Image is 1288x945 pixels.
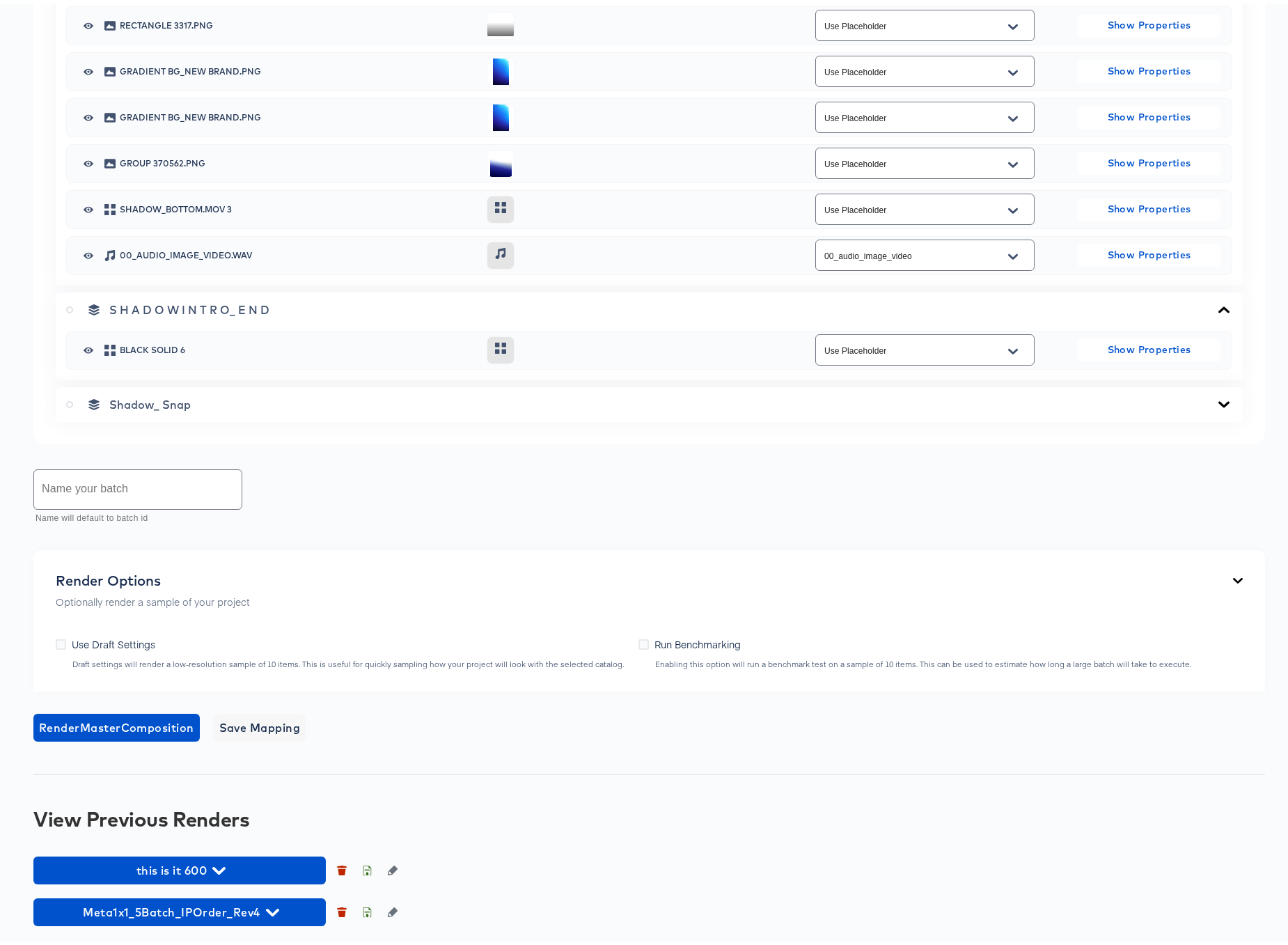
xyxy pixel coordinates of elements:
span: Render Master Composition [39,714,194,734]
span: Show Properties [1083,243,1215,260]
span: S H A D O W I N T R O_ E N D [109,299,269,313]
button: Show Properties [1078,241,1220,263]
p: Optionally render a sample of your project [56,591,250,605]
div: Render Options [56,569,250,586]
button: Meta1x1_5Batch_IPOrder_Rev4 [33,895,326,923]
button: Show Properties [1078,11,1220,33]
span: Black Solid 6 [120,343,476,351]
p: Name will default to batch id [36,508,233,522]
button: Open [1003,58,1023,81]
span: Gradient BG_new brand.png [120,64,476,72]
button: Show Properties [1078,103,1220,125]
button: Show Properties [1078,195,1220,217]
span: Shadow_ Snap [109,394,191,408]
div: View Previous Renders [33,804,1265,827]
button: Open [1003,104,1023,127]
button: Open [1003,337,1023,359]
span: Show Properties [1083,13,1215,31]
span: Group 370562.png [120,156,476,164]
span: Shadow_Bottom.mov 3 [120,202,476,210]
button: Save Mapping [214,710,306,738]
span: Show Properties [1083,151,1215,169]
button: Open [1003,242,1023,265]
span: Gradient BG_new brand.png [120,110,476,118]
span: Show Properties [1083,197,1215,214]
span: this is it 600 [40,857,319,877]
span: 00_audio_image_video.wav [120,248,476,256]
button: Show Properties [1078,57,1220,79]
button: Open [1003,13,1023,35]
div: Enabling this option will run a benchmark test on a sample of 10 items. This can be used to estim... [654,656,1192,666]
span: Meta1x1_5Batch_IPOrder_Rev4 [40,899,319,919]
div: Draft settings will render a low-resolution sample of 10 items. This is useful for quickly sampli... [72,656,625,666]
span: Use Draft Settings [72,634,155,648]
span: Save Mapping [219,714,301,734]
button: Open [1003,196,1023,219]
button: RenderMasterComposition [33,710,200,738]
span: Rectangle 3317.png [120,18,476,26]
button: this is it 600 [33,853,326,881]
span: Run Benchmarking [654,634,741,648]
span: Show Properties [1083,59,1215,77]
button: Show Properties [1078,149,1220,171]
span: Show Properties [1083,105,1215,123]
span: Show Properties [1083,338,1215,355]
button: Open [1003,150,1023,173]
button: Show Properties [1078,336,1220,358]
